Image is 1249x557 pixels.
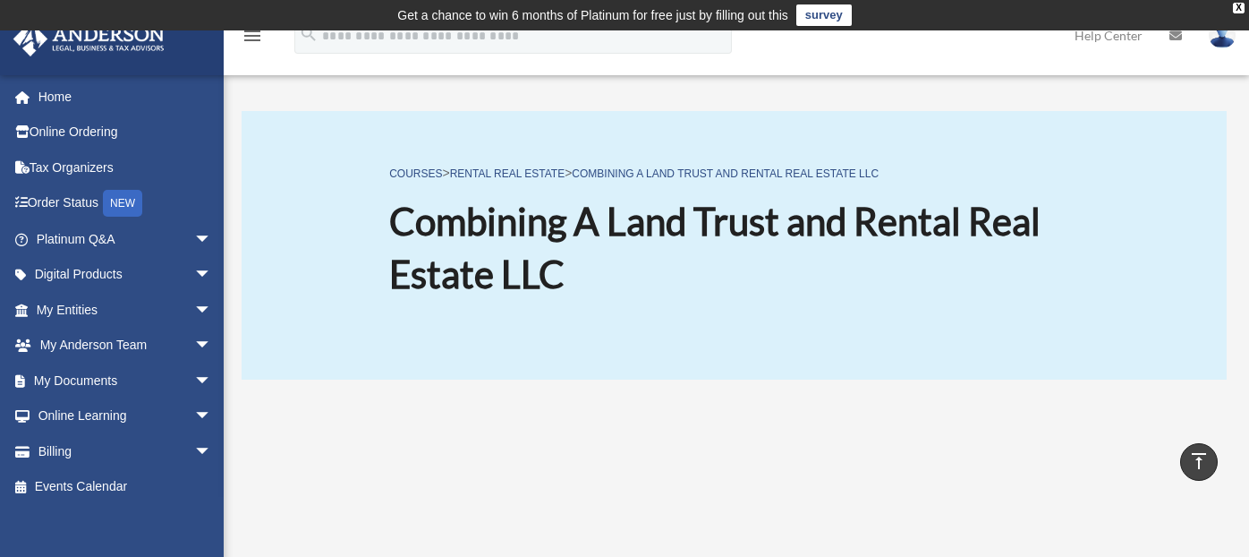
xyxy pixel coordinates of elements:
a: menu [242,31,263,47]
div: Get a chance to win 6 months of Platinum for free just by filling out this [397,4,788,26]
span: arrow_drop_down [194,433,230,470]
a: Digital Productsarrow_drop_down [13,257,239,293]
img: User Pic [1209,22,1236,48]
span: arrow_drop_down [194,398,230,435]
a: Combining A Land Trust and Rental Real Estate LLC [572,167,879,180]
img: Anderson Advisors Platinum Portal [8,21,170,56]
p: > > [389,162,1079,184]
a: Platinum Q&Aarrow_drop_down [13,221,239,257]
span: arrow_drop_down [194,221,230,258]
a: Order StatusNEW [13,185,239,222]
a: Online Learningarrow_drop_down [13,398,239,434]
i: menu [242,25,263,47]
a: COURSES [389,167,442,180]
a: Rental Real Estate [450,167,565,180]
div: NEW [103,190,142,217]
a: My Entitiesarrow_drop_down [13,292,239,328]
a: Billingarrow_drop_down [13,433,239,469]
a: Tax Organizers [13,150,239,185]
a: survey [796,4,852,26]
i: vertical_align_top [1188,450,1210,472]
span: arrow_drop_down [194,328,230,364]
div: close [1233,3,1245,13]
span: arrow_drop_down [194,292,230,329]
a: My Documentsarrow_drop_down [13,363,239,398]
a: My Anderson Teamarrow_drop_down [13,328,239,364]
a: Home [13,79,239,115]
a: Online Ordering [13,115,239,150]
i: search [299,24,319,44]
a: vertical_align_top [1180,443,1218,481]
a: Events Calendar [13,469,239,505]
span: arrow_drop_down [194,257,230,294]
span: arrow_drop_down [194,363,230,399]
h1: Combining A Land Trust and Rental Real Estate LLC [389,195,1079,301]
